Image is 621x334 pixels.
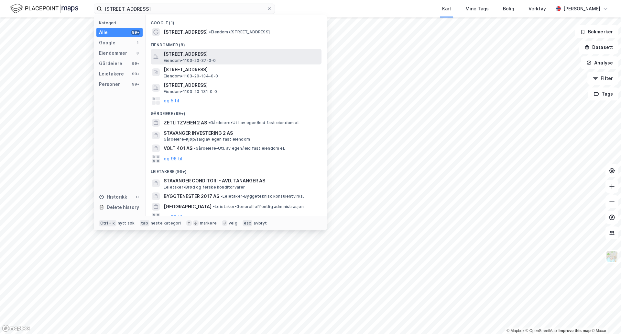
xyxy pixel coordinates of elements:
div: Gårdeiere (99+) [146,106,327,118]
img: logo.f888ab2527a4732fd821a326f86c7f29.svg [10,3,78,14]
span: [STREET_ADDRESS] [164,66,319,74]
span: Gårdeiere • Utl. av egen/leid fast eiendom el. [208,120,300,125]
span: Eiendom • 1103-20-131-0-0 [164,89,217,94]
div: Bolig [503,5,514,13]
input: Søk på adresse, matrikkel, gårdeiere, leietakere eller personer [102,4,267,14]
a: Mapbox [507,328,524,333]
div: Ctrl + k [99,220,116,226]
span: STAVANGER INVESTERING 2 AS [164,129,319,137]
span: • [209,29,211,34]
span: Eiendom • 1103-20-37-0-0 [164,58,216,63]
div: Eiendommer (8) [146,37,327,49]
span: Leietaker • Generell offentlig administrasjon [213,204,304,209]
span: [STREET_ADDRESS] [164,50,319,58]
a: Mapbox homepage [2,325,30,332]
span: Leietaker • Brød og ferske konditorvarer [164,185,245,190]
div: Historikk [99,193,127,201]
div: 99+ [131,61,140,66]
div: Leietakere [99,70,124,78]
div: avbryt [254,221,267,226]
span: Eiendom • [STREET_ADDRESS] [209,29,270,35]
div: Kart [442,5,451,13]
div: markere [200,221,217,226]
div: Kontrollprogram for chat [589,303,621,334]
div: velg [229,221,237,226]
div: 99+ [131,82,140,87]
button: og 5 til [164,97,179,105]
div: Verktøy [528,5,546,13]
span: VOLT 401 AS [164,144,192,152]
div: 8 [135,51,140,56]
div: 99+ [131,30,140,35]
span: • [213,204,215,209]
div: Delete history [107,203,139,211]
span: [GEOGRAPHIC_DATA] [164,203,212,211]
div: Gårdeiere [99,60,122,67]
span: ZETLITZVEIEN 2 AS [164,119,207,127]
div: nytt søk [118,221,135,226]
span: Gårdeiere • Kjøp/salg av egen fast eiendom [164,137,250,142]
div: neste kategori [151,221,181,226]
div: Eiendommer [99,49,127,57]
div: 0 [135,194,140,200]
div: esc [243,220,253,226]
span: • [194,146,196,151]
div: [PERSON_NAME] [563,5,600,13]
div: Google [99,39,115,47]
button: Analyse [581,56,618,69]
button: og 96 til [164,155,182,163]
iframe: Chat Widget [589,303,621,334]
button: Bokmerker [575,25,618,38]
span: Gårdeiere • Utl. av egen/leid fast eiendom el. [194,146,285,151]
img: Z [606,250,618,262]
button: Filter [587,72,618,85]
div: Personer [99,80,120,88]
span: Leietaker • Byggeteknisk konsulentvirks. [221,194,304,199]
div: Google (1) [146,15,327,27]
div: 1 [135,40,140,45]
button: Datasett [579,41,618,54]
span: BYGGTENESTER 2017 AS [164,192,219,200]
a: OpenStreetMap [526,328,557,333]
button: og 96 til [164,213,182,221]
span: Eiendom • 1103-20-134-0-0 [164,74,218,79]
span: [STREET_ADDRESS] [164,81,319,89]
button: Tags [588,87,618,100]
div: Alle [99,29,108,36]
div: Kategori [99,20,143,25]
div: tab [140,220,149,226]
a: Improve this map [559,328,591,333]
div: 99+ [131,71,140,76]
div: Leietakere (99+) [146,164,327,176]
span: [STREET_ADDRESS] [164,28,208,36]
span: • [221,194,223,199]
span: STAVANGER CONDITORI - AVD. TANANGER AS [164,177,319,185]
div: Mine Tags [465,5,489,13]
span: • [208,120,210,125]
